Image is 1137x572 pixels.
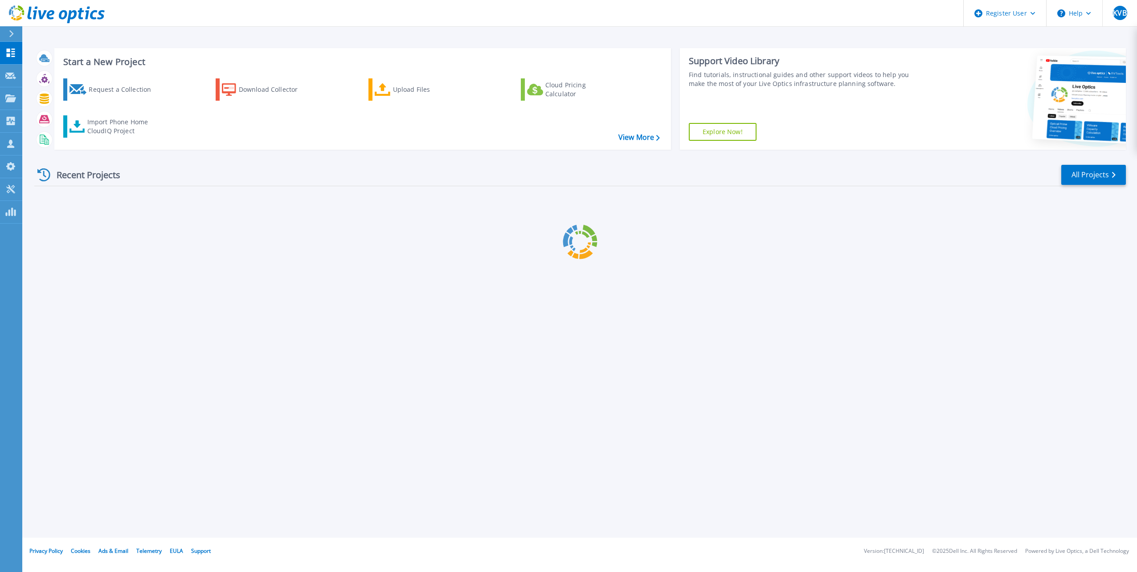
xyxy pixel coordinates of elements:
a: Telemetry [136,547,162,555]
h3: Start a New Project [63,57,659,67]
a: Cloud Pricing Calculator [521,78,620,101]
span: KVB [1113,9,1126,16]
li: Powered by Live Optics, a Dell Technology [1025,548,1129,554]
div: Upload Files [393,81,464,98]
a: All Projects [1061,165,1126,185]
div: Download Collector [239,81,310,98]
div: Recent Projects [34,164,132,186]
a: Upload Files [368,78,468,101]
div: Support Video Library [689,55,919,67]
a: Explore Now! [689,123,757,141]
a: Download Collector [216,78,315,101]
li: Version: [TECHNICAL_ID] [864,548,924,554]
a: Support [191,547,211,555]
div: Find tutorials, instructional guides and other support videos to help you make the most of your L... [689,70,919,88]
a: Request a Collection [63,78,163,101]
a: EULA [170,547,183,555]
div: Cloud Pricing Calculator [545,81,617,98]
div: Import Phone Home CloudIQ Project [87,118,157,135]
a: Ads & Email [98,547,128,555]
li: © 2025 Dell Inc. All Rights Reserved [932,548,1017,554]
a: Cookies [71,547,90,555]
a: View More [618,133,660,142]
a: Privacy Policy [29,547,63,555]
div: Request a Collection [89,81,160,98]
